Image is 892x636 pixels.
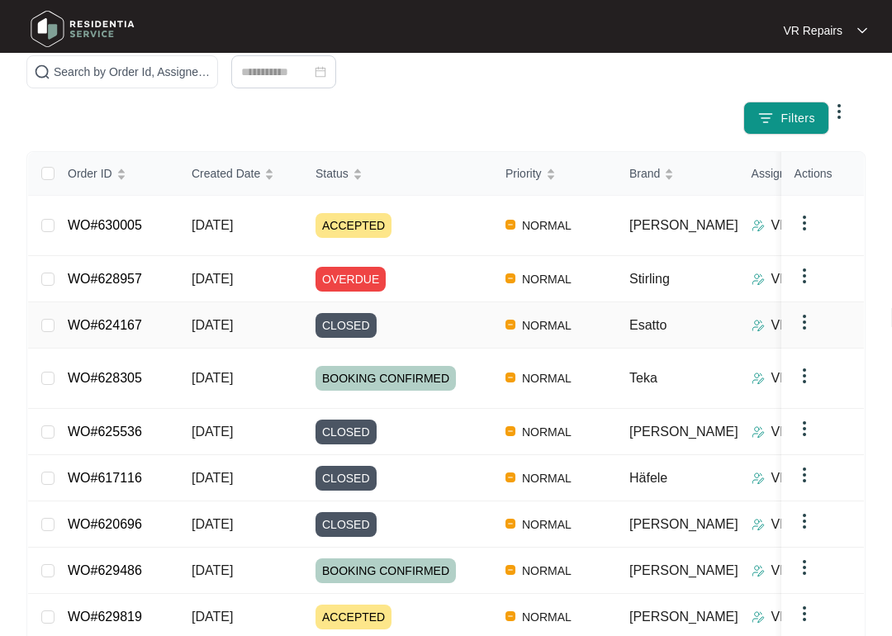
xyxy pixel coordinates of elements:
span: [PERSON_NAME] [629,610,738,624]
span: [DATE] [192,371,233,385]
img: filter icon [757,110,774,126]
a: WO#628957 [68,272,142,286]
span: [DATE] [192,272,233,286]
a: WO#629819 [68,610,142,624]
img: dropdown arrow [795,366,814,386]
img: Assigner Icon [752,472,765,485]
th: Brand [616,152,738,196]
img: Assigner Icon [752,610,765,624]
span: NORMAL [515,216,578,235]
a: WO#628305 [68,371,142,385]
span: [PERSON_NAME] [629,425,738,439]
span: NORMAL [515,468,578,488]
p: VR Repairs [771,269,839,289]
span: [DATE] [192,517,233,531]
img: dropdown arrow [795,465,814,485]
span: [PERSON_NAME] [629,563,738,577]
img: dropdown arrow [795,312,814,332]
span: NORMAL [515,561,578,581]
img: Assigner Icon [752,372,765,385]
img: dropdown arrow [829,102,849,121]
img: dropdown arrow [857,26,867,35]
span: Filters [780,110,815,127]
img: Vercel Logo [505,565,515,575]
p: VR Repairs [771,468,839,488]
img: dropdown arrow [795,419,814,439]
span: Teka [629,371,657,385]
img: Vercel Logo [505,220,515,230]
p: VR Repairs [771,607,839,627]
a: WO#629486 [68,563,142,577]
p: VR Repairs [771,422,839,442]
img: Vercel Logo [505,373,515,382]
th: Status [302,152,492,196]
span: [DATE] [192,425,233,439]
span: Order ID [68,164,112,183]
img: dropdown arrow [795,511,814,531]
span: [PERSON_NAME] [629,218,738,232]
p: VR Repairs [771,368,839,388]
span: ACCEPTED [316,213,391,238]
span: Häfele [629,471,667,485]
span: NORMAL [515,316,578,335]
img: Assigner Icon [752,319,765,332]
span: Created Date [192,164,260,183]
img: residentia service logo [25,4,140,54]
a: WO#625536 [68,425,142,439]
a: WO#617116 [68,471,142,485]
th: Order ID [55,152,178,196]
th: Created Date [178,152,302,196]
th: Priority [492,152,616,196]
span: CLOSED [316,420,377,444]
img: Assigner Icon [752,425,765,439]
img: search-icon [34,64,50,80]
span: [DATE] [192,610,233,624]
img: dropdown arrow [795,604,814,624]
input: Search by Order Id, Assignee Name, Customer Name, Brand and Model [54,63,211,81]
span: [DATE] [192,218,233,232]
p: VR Repairs [783,22,842,39]
span: NORMAL [515,515,578,534]
a: WO#620696 [68,517,142,531]
p: VR Repairs [771,561,839,581]
img: Assigner Icon [752,219,765,232]
img: Vercel Logo [505,426,515,436]
span: NORMAL [515,607,578,627]
a: WO#630005 [68,218,142,232]
span: [DATE] [192,318,233,332]
p: VR Repairs [771,515,839,534]
span: CLOSED [316,313,377,338]
img: Assigner Icon [752,564,765,577]
span: Priority [505,164,542,183]
span: Esatto [629,318,667,332]
img: Vercel Logo [505,472,515,482]
button: filter iconFilters [743,102,829,135]
span: BOOKING CONFIRMED [316,366,456,391]
img: Vercel Logo [505,320,515,330]
img: Vercel Logo [505,611,515,621]
span: OVERDUE [316,267,386,292]
span: Brand [629,164,660,183]
span: [PERSON_NAME] [629,517,738,531]
img: dropdown arrow [795,558,814,577]
img: Assigner Icon [752,518,765,531]
span: ACCEPTED [316,605,391,629]
span: Assignee [752,164,799,183]
span: Stirling [629,272,670,286]
span: NORMAL [515,368,578,388]
th: Actions [781,152,864,196]
img: Assigner Icon [752,273,765,286]
span: [DATE] [192,563,233,577]
span: CLOSED [316,512,377,537]
span: BOOKING CONFIRMED [316,558,456,583]
a: WO#624167 [68,318,142,332]
img: dropdown arrow [795,213,814,233]
p: VR Repairs [771,216,839,235]
span: NORMAL [515,422,578,442]
span: [DATE] [192,471,233,485]
p: VR Repairs [771,316,839,335]
img: dropdown arrow [795,266,814,286]
img: Vercel Logo [505,519,515,529]
img: Vercel Logo [505,273,515,283]
span: NORMAL [515,269,578,289]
